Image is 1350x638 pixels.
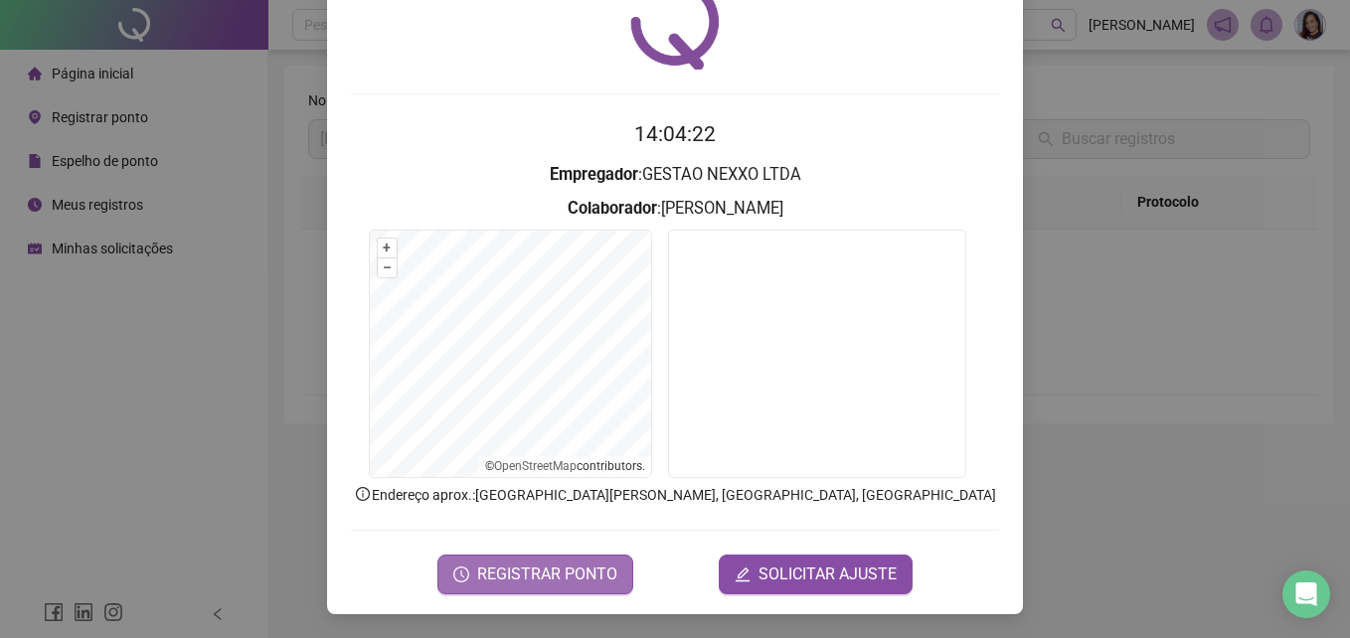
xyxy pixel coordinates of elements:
h3: : [PERSON_NAME] [351,196,999,222]
li: © contributors. [485,459,645,473]
p: Endereço aprox. : [GEOGRAPHIC_DATA][PERSON_NAME], [GEOGRAPHIC_DATA], [GEOGRAPHIC_DATA] [351,484,999,506]
time: 14:04:22 [634,122,716,146]
button: REGISTRAR PONTO [437,555,633,594]
span: info-circle [354,485,372,503]
strong: Empregador [550,165,638,184]
button: editSOLICITAR AJUSTE [719,555,913,594]
h3: : GESTAO NEXXO LTDA [351,162,999,188]
a: OpenStreetMap [494,459,577,473]
button: – [378,258,397,277]
button: + [378,239,397,257]
span: SOLICITAR AJUSTE [759,562,897,586]
div: Open Intercom Messenger [1282,570,1330,618]
span: clock-circle [453,566,469,582]
span: REGISTRAR PONTO [477,562,617,586]
span: edit [735,566,751,582]
strong: Colaborador [568,199,657,218]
